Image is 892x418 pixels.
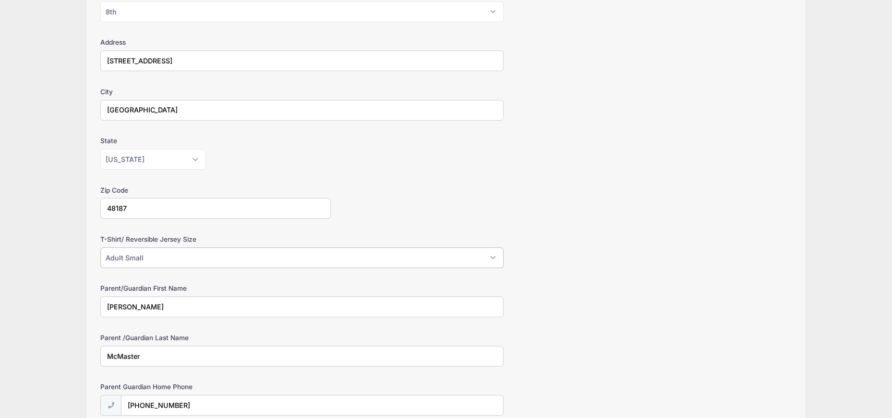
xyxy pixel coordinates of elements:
[100,136,331,146] label: State
[100,87,331,97] label: City
[100,198,331,219] input: xxxxx
[100,333,331,343] label: Parent /Guardian Last Name
[100,234,331,244] label: T-Shirt/ Reversible Jersey Size
[100,382,331,392] label: Parent Guardian Home Phone
[121,395,504,416] input: (xxx) xxx-xxxx
[100,185,331,195] label: Zip Code
[100,283,331,293] label: Parent/Guardian First Name
[100,37,331,47] label: Address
